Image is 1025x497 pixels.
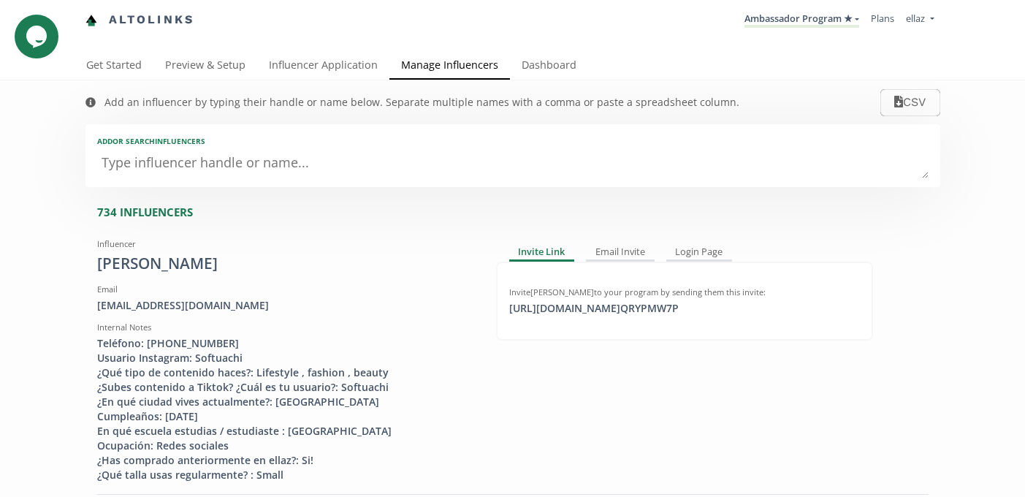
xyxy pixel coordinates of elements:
div: Email Invite [586,244,655,262]
button: CSV [880,89,940,116]
a: Ambassador Program ★ [744,12,859,28]
div: Login Page [666,244,733,262]
div: Internal Notes [97,322,474,333]
a: Get Started [75,52,153,81]
a: Manage Influencers [389,52,510,81]
div: Invite [PERSON_NAME] to your program by sending them this invite: [509,287,860,298]
a: Plans [871,12,894,25]
span: ellaz [906,12,925,25]
div: Email [97,284,474,295]
div: [EMAIL_ADDRESS][DOMAIN_NAME] [97,298,474,313]
div: Influencer [97,238,474,250]
a: Preview & Setup [153,52,257,81]
div: [PERSON_NAME] [97,253,474,275]
a: Altolinks [85,8,195,32]
div: Add an influencer by typing their handle or name below. Separate multiple names with a comma or p... [104,95,739,110]
div: Teléfono: [PHONE_NUMBER] Usuario Instagram: Softuachi ¿Qué tipo de contenido haces?: Lifestyle , ... [97,336,474,482]
div: Add or search INFLUENCERS [97,136,929,146]
div: Invite Link [509,244,575,262]
div: [URL][DOMAIN_NAME] QRYPMW7P [500,301,687,316]
img: favicon-32x32.png [85,15,97,26]
a: ellaz [906,12,934,29]
a: Influencer Application [257,52,389,81]
div: 734 INFLUENCERS [97,205,940,220]
iframe: chat widget [15,15,61,58]
a: Dashboard [510,52,588,81]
